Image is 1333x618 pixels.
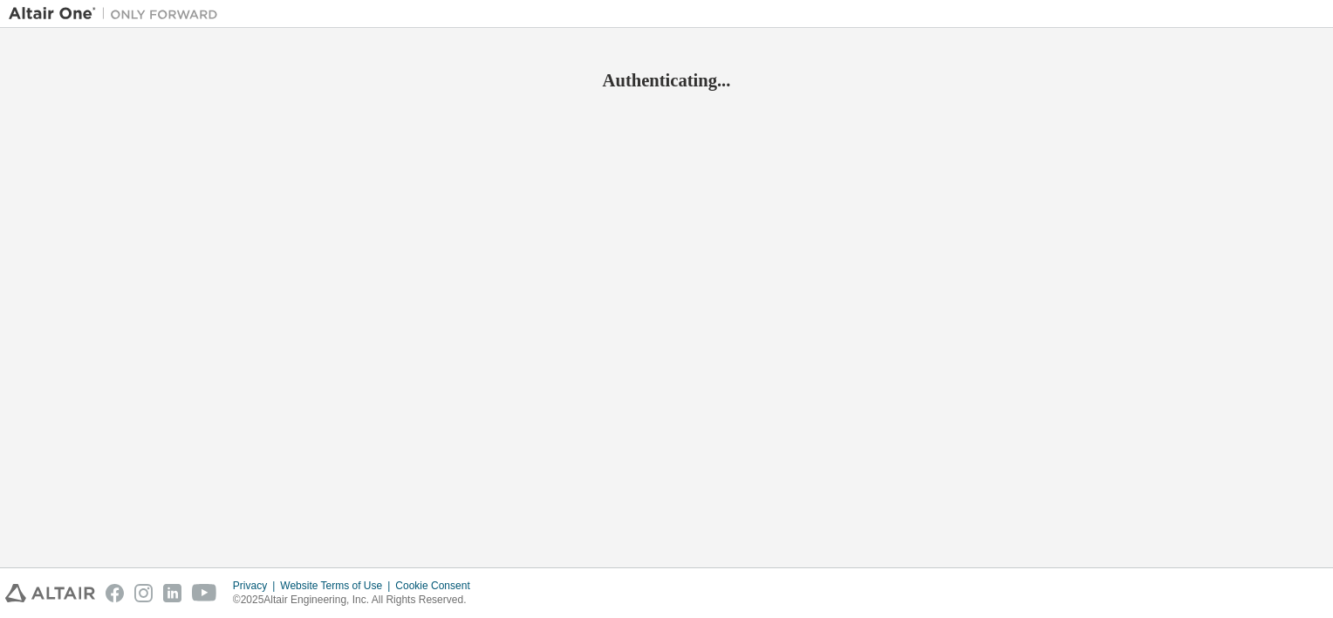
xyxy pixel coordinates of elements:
[280,579,395,593] div: Website Terms of Use
[9,5,227,23] img: Altair One
[106,584,124,602] img: facebook.svg
[163,584,181,602] img: linkedin.svg
[134,584,153,602] img: instagram.svg
[9,69,1324,92] h2: Authenticating...
[395,579,480,593] div: Cookie Consent
[233,579,280,593] div: Privacy
[5,584,95,602] img: altair_logo.svg
[233,593,481,608] p: © 2025 Altair Engineering, Inc. All Rights Reserved.
[192,584,217,602] img: youtube.svg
